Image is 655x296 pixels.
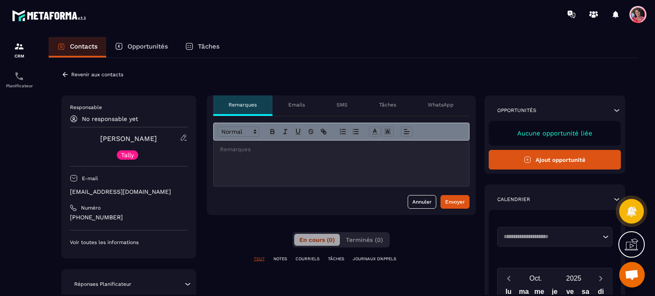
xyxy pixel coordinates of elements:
p: TÂCHES [328,256,344,262]
p: Opportunités [497,107,536,114]
button: En cours (0) [294,234,340,246]
div: Search for option [497,227,613,247]
p: Emails [288,101,305,108]
a: [PERSON_NAME] [100,135,157,143]
p: Voir toutes les informations [70,239,188,246]
p: Tâches [379,101,396,108]
p: SMS [336,101,348,108]
button: Open years overlay [555,271,593,286]
p: Remarques [229,101,257,108]
button: Open months overlay [517,271,555,286]
p: E-mail [82,175,98,182]
button: Annuler [408,195,436,209]
button: Envoyer [441,195,470,209]
p: Aucune opportunité liée [497,129,613,137]
button: Terminés (0) [341,234,388,246]
p: Numéro [81,204,101,211]
p: Planificateur [2,83,36,88]
p: Calendrier [497,196,530,203]
a: Tâches [177,37,228,57]
span: Terminés (0) [346,236,383,243]
p: [EMAIL_ADDRESS][DOMAIN_NAME] [70,188,188,196]
p: [PHONE_NUMBER] [70,213,188,221]
p: Revenir aux contacts [71,72,123,78]
p: Tâches [198,43,220,50]
p: CRM [2,54,36,58]
button: Ajout opportunité [489,150,621,170]
div: Ouvrir le chat [619,262,645,287]
p: Contacts [70,43,98,50]
p: NOTES [273,256,287,262]
img: logo [12,8,89,23]
p: Tally [121,152,134,158]
img: scheduler [14,71,24,81]
p: Responsable [70,104,188,111]
button: Previous month [501,273,517,284]
input: Search for option [501,233,601,241]
div: Envoyer [445,198,465,206]
p: WhatsApp [428,101,454,108]
a: Opportunités [106,37,177,57]
button: Next month [593,273,609,284]
a: formationformationCRM [2,35,36,65]
p: Opportunités [128,43,168,50]
p: COURRIELS [296,256,319,262]
img: formation [14,41,24,52]
p: No responsable yet [82,115,138,122]
span: En cours (0) [299,236,335,243]
p: Réponses Planificateur [74,281,131,287]
a: schedulerschedulerPlanificateur [2,65,36,95]
p: JOURNAUX D'APPELS [353,256,396,262]
p: TOUT [254,256,265,262]
a: Contacts [49,37,106,57]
